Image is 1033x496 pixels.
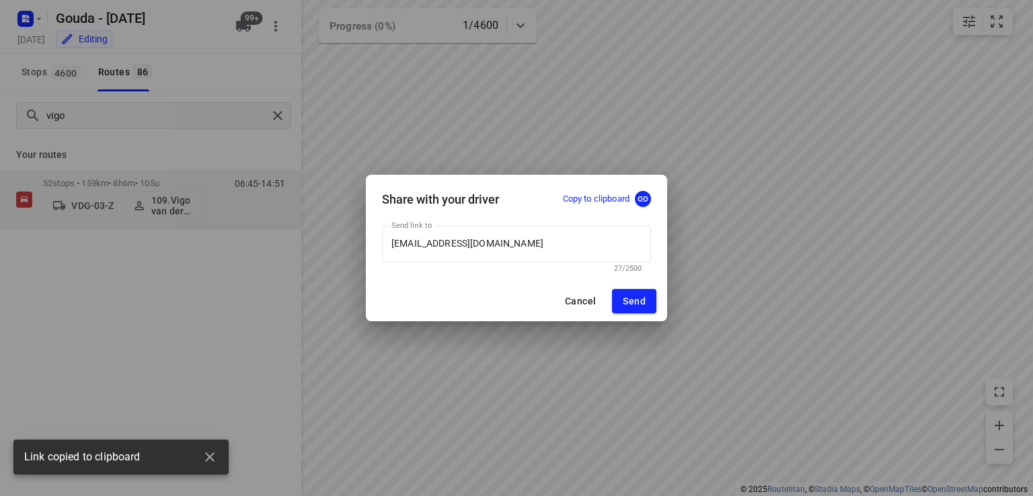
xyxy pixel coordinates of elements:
[623,296,646,306] span: Send
[24,450,141,465] span: Link copied to clipboard
[382,192,499,206] h5: Share with your driver
[382,226,651,262] input: Driver’s email address
[614,264,642,273] span: 27/2500
[612,289,656,313] button: Send
[563,193,629,206] p: Copy to clipboard
[554,289,607,313] button: Cancel
[565,296,596,306] span: Cancel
